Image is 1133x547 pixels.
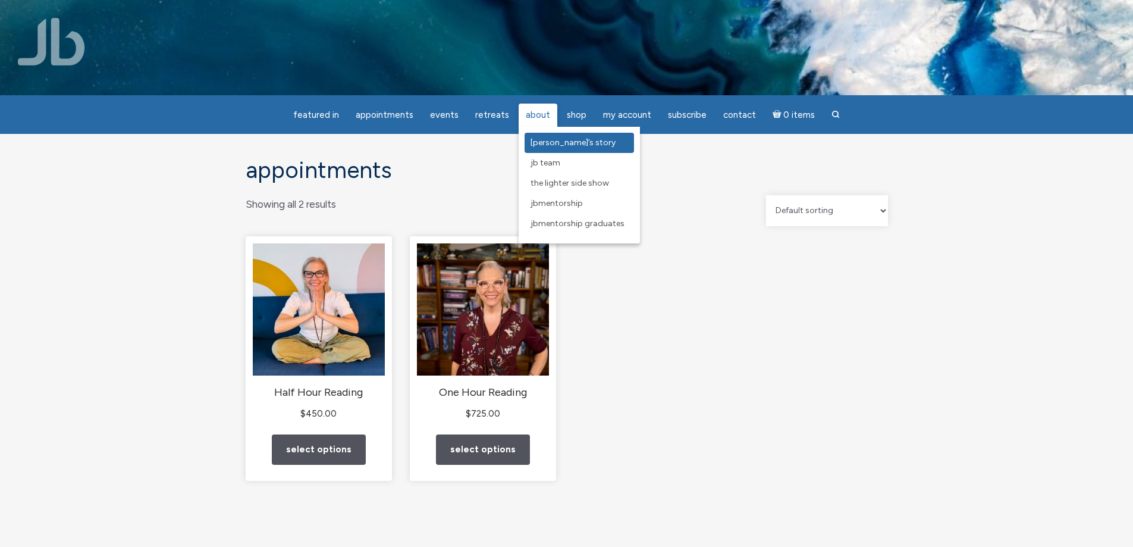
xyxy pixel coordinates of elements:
a: My Account [596,104,658,127]
a: Events [423,104,466,127]
a: One Hour Reading $725.00 [417,243,549,421]
span: Subscribe [668,110,707,120]
a: Half Hour Reading $450.00 [253,243,385,421]
select: Shop order [766,195,888,226]
span: JBMentorship Graduates [531,218,624,229]
span: 0 items [783,111,815,120]
img: Half Hour Reading [253,243,385,376]
span: The Lighter Side Show [531,178,609,188]
img: One Hour Reading [417,243,549,376]
span: featured in [293,110,339,120]
a: featured in [286,104,346,127]
a: Retreats [468,104,516,127]
span: $ [466,408,471,419]
a: Read more about “Half Hour Reading” [272,435,366,465]
span: JB Team [531,158,560,168]
i: Cart [773,110,784,120]
span: Appointments [356,110,413,120]
a: JBMentorship [525,193,634,214]
a: Appointments [349,104,420,127]
span: About [526,110,550,120]
a: [PERSON_NAME]’s Story [525,133,634,153]
bdi: 725.00 [466,408,500,419]
a: Subscribe [661,104,714,127]
span: Events [430,110,459,120]
a: The Lighter Side Show [525,173,634,193]
a: JBMentorship Graduates [525,214,634,234]
bdi: 450.00 [300,408,337,419]
h2: Half Hour Reading [253,386,385,400]
a: About [519,104,557,127]
h1: Appointments [246,158,888,183]
a: Cart0 items [765,102,823,127]
p: Showing all 2 results [246,195,336,214]
span: JBMentorship [531,198,583,208]
a: Contact [716,104,763,127]
a: JB Team [525,153,634,173]
img: Jamie Butler. The Everyday Medium [18,18,85,65]
a: Read more about “One Hour Reading” [436,435,530,465]
a: Shop [560,104,594,127]
span: My Account [603,110,651,120]
span: [PERSON_NAME]’s Story [531,137,616,148]
span: Shop [567,110,586,120]
span: $ [300,408,306,419]
h2: One Hour Reading [417,386,549,400]
span: Retreats [475,110,509,120]
span: Contact [723,110,756,120]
